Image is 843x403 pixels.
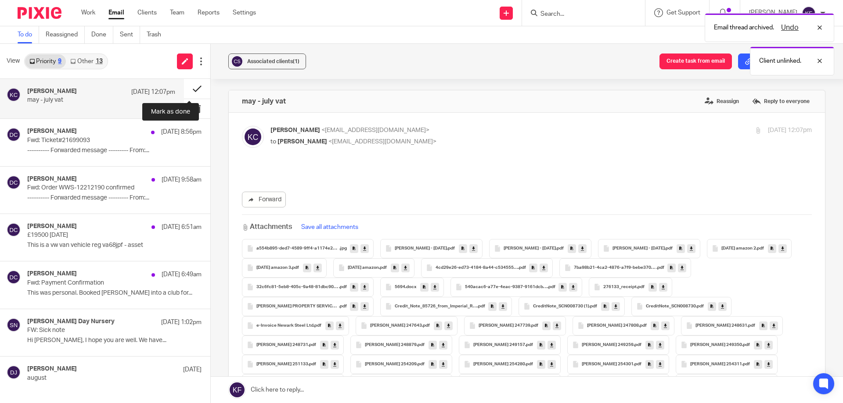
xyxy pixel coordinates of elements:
button: [PERSON_NAME] 254619.pdf [676,374,778,393]
a: Email [108,8,124,17]
img: Pixie [18,7,61,19]
img: svg%3E [242,126,264,148]
h4: [PERSON_NAME] [27,365,77,373]
span: .pdf [308,342,316,348]
p: Email thread archived. [714,23,774,32]
a: Team [170,8,184,17]
span: .pdf [339,285,347,290]
span: [PERSON_NAME] 249157 [473,342,525,348]
button: [PERSON_NAME] 249350.pdf [676,335,778,355]
button: [PERSON_NAME] 254301.pdf [567,355,669,374]
span: .pdf [518,265,526,271]
button: [PERSON_NAME] 247739.pdf [464,316,566,335]
div: 13 [96,58,103,64]
a: Done [91,26,113,43]
button: Save all attachments [299,222,361,232]
p: [DATE] 12:07pm [768,126,812,135]
button: 540acac6-a77e-4eac-9387-9161dcbb5432.pdf [450,278,582,297]
span: e-Invoice Newark Steel Ltd [256,323,313,328]
span: .pdf [556,246,564,251]
span: [PERSON_NAME] 249350 [690,342,742,348]
span: .pdf [548,285,555,290]
span: .pdf [422,323,430,328]
span: [PERSON_NAME] 254301 [582,362,634,367]
span: to [270,139,276,145]
span: .pdf [477,304,485,309]
span: .pdf [665,246,673,251]
p: Client unlinked. [759,57,801,65]
span: .pdf [637,285,645,290]
span: .pdf [447,246,455,251]
button: CreditNote_SCN008730 (1).pdf [519,297,625,316]
span: Credit_Note_85726_from_Imperial_Roofing_Supplies_UK_Ltd [395,304,477,309]
button: [PERSON_NAME] 249259.pdf [567,335,669,355]
button: 276133_receipt.pdf [589,278,672,297]
span: .pdf [756,246,764,251]
p: Fwd: Ticket#21699093 [27,137,167,144]
span: .docx [405,285,416,290]
span: [PERSON_NAME] 248879 [365,342,417,348]
button: [PERSON_NAME] 254596.pdf [567,374,669,393]
h4: [PERSON_NAME] [27,175,77,183]
span: [PERSON_NAME] 247808 [587,323,639,328]
a: To do [18,26,39,43]
span: 276133_receipt [603,285,637,290]
button: Associated clients(1) [228,53,306,69]
img: svg%3E [802,6,816,20]
button: [PERSON_NAME] 247808.pdf [573,316,674,335]
p: FW: Sick note [27,327,167,334]
span: [PERSON_NAME] - [DATE] [395,246,447,251]
span: CreditNote_SCN008730 [646,304,696,309]
span: 5694 [395,285,405,290]
button: [DATE] amazon 2.pdf [707,239,792,258]
span: .jpg [339,246,347,251]
span: [DATE] amazon 3 [256,265,291,271]
button: Undo [778,22,801,33]
button: [PERSON_NAME] 251133.pdf [242,355,344,374]
p: [DATE] 9:58am [162,175,202,184]
p: Hi [PERSON_NAME], I hope you are well. We have... [27,337,202,344]
span: [PERSON_NAME] 251133 [256,362,308,367]
span: View [7,57,20,66]
a: Reports [198,8,220,17]
span: [PERSON_NAME] 249259 [582,342,634,348]
p: [DATE] [183,365,202,374]
span: [DATE] amazon 2 [721,246,756,251]
button: [PERSON_NAME] 254431.pdf [350,374,452,393]
span: 7ba98b21-4ca2-4876-a7f9-bebe370ddb0a [574,265,656,271]
a: Priority9 [25,54,66,68]
p: [DATE] 6:49am [162,270,202,279]
span: 540acac6-a77e-4eac-9387-9161dcbb5432 [465,285,548,290]
h4: [PERSON_NAME] [27,88,77,95]
img: svg%3E [231,55,244,68]
button: [PERSON_NAME] 248631.pdf [681,316,783,335]
p: Fwd: Order WWS-12212190 confirmed [27,184,167,192]
a: Other13 [66,54,107,68]
span: .pdf [308,362,316,367]
button: [PERSON_NAME] - [DATE].pdf [598,239,700,258]
p: [DATE] 12:07pm [131,88,175,96]
div: 9 [58,58,61,64]
button: [PERSON_NAME] 254280.pdf [459,355,561,374]
h4: [PERSON_NAME] Day Nursery [27,318,115,325]
span: (1) [293,59,299,64]
span: [PERSON_NAME] [277,139,327,145]
span: [PERSON_NAME] PROPERTY SERVICES 178994 [DATE] Invoice [256,304,339,309]
span: 4cd29e26-ed73-4184-8a44-c534555298a3 [436,265,518,271]
button: [DATE] amazon 3.pdf [242,258,327,278]
a: Trash [147,26,168,43]
span: .pdf [417,342,425,348]
span: Associated clients [247,59,299,64]
span: .pdf [313,323,321,328]
span: [PERSON_NAME] 247739 [479,323,530,328]
span: .pdf [696,304,704,309]
img: svg%3E [7,128,21,142]
button: a554b895-ded7-4589-9ff4-a1174e246459.jpg [242,239,374,258]
button: 7ba98b21-4ca2-4876-a7f9-bebe370ddb0a.pdf [559,258,691,278]
button: CreditNote_SCN008730.pdf [631,297,731,316]
button: [PERSON_NAME] 254510.pdf [459,374,561,393]
p: august [27,374,167,382]
span: .pdf [656,265,664,271]
span: .pdf [530,323,538,328]
p: £19500 [DATE] [27,232,167,239]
